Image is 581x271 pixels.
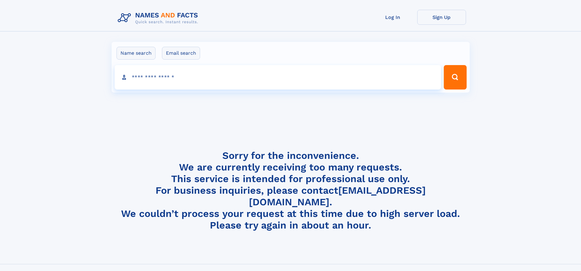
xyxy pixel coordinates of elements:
[368,10,417,25] a: Log In
[117,47,156,60] label: Name search
[444,65,466,90] button: Search Button
[249,185,426,208] a: [EMAIL_ADDRESS][DOMAIN_NAME]
[115,10,203,26] img: Logo Names and Facts
[417,10,466,25] a: Sign Up
[115,150,466,231] h4: Sorry for the inconvenience. We are currently receiving too many requests. This service is intend...
[162,47,200,60] label: Email search
[115,65,441,90] input: search input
